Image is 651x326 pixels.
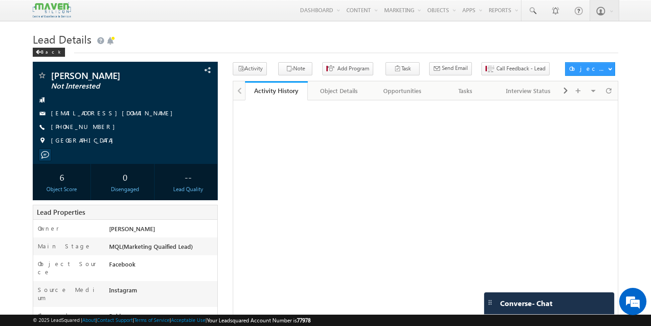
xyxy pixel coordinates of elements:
[38,224,59,232] label: Owner
[442,64,468,72] span: Send Email
[233,62,267,75] button: Activity
[51,82,165,91] span: Not Interested
[481,62,550,75] button: Call Feedback - Lead
[278,62,312,75] button: Note
[109,225,155,232] span: [PERSON_NAME]
[33,48,65,57] div: Back
[97,317,133,323] a: Contact Support
[497,81,561,100] a: Interview Status
[496,64,546,73] span: Call Feedback - Lead
[38,242,91,250] label: Main Stage
[500,299,552,307] span: Converse - Chat
[171,317,205,323] a: Acceptable Use
[33,32,91,46] span: Lead Details
[98,185,152,193] div: Disengaged
[134,317,170,323] a: Terms of Service
[245,81,308,100] a: Activity History
[161,168,215,185] div: --
[35,168,89,185] div: 6
[337,64,369,73] span: Add Program
[434,81,497,100] a: Tasks
[252,86,301,95] div: Activity History
[371,81,434,100] a: Opportunities
[441,85,489,96] div: Tasks
[207,317,310,324] span: Your Leadsquared Account Number is
[322,62,373,75] button: Add Program
[37,207,85,217] span: Lead Properties
[35,185,89,193] div: Object Score
[33,2,71,18] img: Custom Logo
[33,316,310,325] span: © 2025 LeadSquared | | | | |
[569,64,608,73] div: Object Actions
[378,85,426,96] div: Opportunities
[51,109,177,117] a: [EMAIL_ADDRESS][DOMAIN_NAME]
[107,260,217,272] div: Facebook
[297,317,310,324] span: 77978
[565,62,615,76] button: Object Actions
[486,299,494,306] img: carter-drag
[82,317,95,323] a: About
[161,185,215,193] div: Lead Quality
[308,81,371,100] a: Object Details
[51,136,118,145] span: [GEOGRAPHIC_DATA]
[315,85,363,96] div: Object Details
[107,286,217,298] div: Instagram
[505,85,552,96] div: Interview Status
[38,286,100,302] label: Source Medium
[429,62,472,75] button: Send Email
[386,62,420,75] button: Task
[51,123,120,132] span: [PHONE_NUMBER]
[107,242,217,255] div: MQL(Marketing Quaified Lead)
[33,47,70,55] a: Back
[51,71,165,80] span: [PERSON_NAME]
[107,311,217,324] div: Paid
[38,260,100,276] label: Object Source
[38,311,75,320] label: Channel
[98,168,152,185] div: 0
